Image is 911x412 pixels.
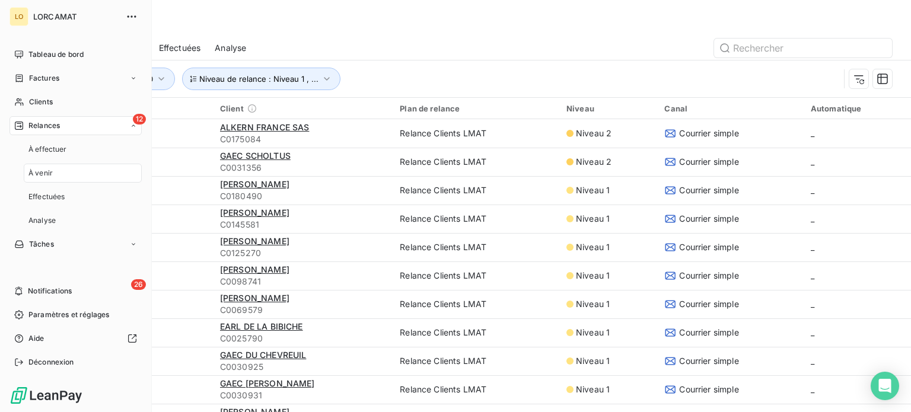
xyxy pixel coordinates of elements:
[393,205,559,233] td: Relance Clients LMAT
[29,97,53,107] span: Clients
[679,355,738,367] span: Courrier simple
[811,104,904,113] div: Automatique
[811,327,814,337] span: _
[220,321,303,331] span: EARL DE LA BIBICHE
[576,213,610,225] span: Niveau 1
[182,68,340,90] button: Niveau de relance : Niveau 1 , ...
[9,329,142,348] a: Aide
[811,213,814,223] span: _
[28,309,109,320] span: Paramètres et réglages
[220,333,386,344] span: C0025790
[811,242,814,252] span: _
[28,357,74,368] span: Déconnexion
[679,298,738,310] span: Courrier simple
[393,176,559,205] td: Relance Clients LMAT
[576,156,611,168] span: Niveau 2
[220,350,307,360] span: GAEC DU CHEVREUIL
[566,104,650,113] div: Niveau
[220,304,386,316] span: C0069579
[215,42,246,54] span: Analyse
[28,49,84,60] span: Tableau de bord
[220,378,315,388] span: GAEC [PERSON_NAME]
[220,122,310,132] span: ALKERN FRANCE SAS
[220,247,386,259] span: C0125270
[33,12,119,21] span: LORCAMAT
[393,290,559,318] td: Relance Clients LMAT
[220,276,386,288] span: C0098741
[393,375,559,404] td: Relance Clients LMAT
[9,7,28,26] div: LO
[679,384,738,395] span: Courrier simple
[679,127,738,139] span: Courrier simple
[576,184,610,196] span: Niveau 1
[679,184,738,196] span: Courrier simple
[28,333,44,344] span: Aide
[220,104,244,113] span: Client
[28,286,72,296] span: Notifications
[679,213,738,225] span: Courrier simple
[811,157,814,167] span: _
[28,215,56,226] span: Analyse
[29,73,59,84] span: Factures
[220,264,289,274] span: [PERSON_NAME]
[28,120,60,131] span: Relances
[220,236,289,246] span: [PERSON_NAME]
[811,299,814,309] span: _
[679,156,738,168] span: Courrier simple
[393,261,559,290] td: Relance Clients LMAT
[393,148,559,176] td: Relance Clients LMAT
[220,190,386,202] span: C0180490
[871,372,899,400] div: Open Intercom Messenger
[9,386,83,405] img: Logo LeanPay
[576,298,610,310] span: Niveau 1
[159,42,201,54] span: Effectuées
[576,355,610,367] span: Niveau 1
[811,384,814,394] span: _
[576,241,610,253] span: Niveau 1
[400,104,552,113] div: Plan de relance
[679,241,738,253] span: Courrier simple
[811,356,814,366] span: _
[714,39,892,58] input: Rechercher
[576,327,610,338] span: Niveau 1
[133,114,146,124] span: 12
[679,270,738,282] span: Courrier simple
[28,191,65,202] span: Effectuées
[131,279,146,290] span: 26
[28,168,53,178] span: À venir
[220,162,386,174] span: C0031356
[220,219,386,231] span: C0145581
[393,119,559,148] td: Relance Clients LMAT
[576,127,611,139] span: Niveau 2
[664,104,796,113] div: Canal
[220,179,289,189] span: [PERSON_NAME]
[393,318,559,347] td: Relance Clients LMAT
[679,327,738,338] span: Courrier simple
[576,384,610,395] span: Niveau 1
[220,151,291,161] span: GAEC SCHOLTUS
[220,293,289,303] span: [PERSON_NAME]
[220,361,386,373] span: C0030925
[29,239,54,250] span: Tâches
[393,347,559,375] td: Relance Clients LMAT
[220,133,386,145] span: C0175084
[811,270,814,280] span: _
[811,185,814,195] span: _
[811,128,814,138] span: _
[28,144,67,155] span: À effectuer
[220,389,386,401] span: C0030931
[576,270,610,282] span: Niveau 1
[199,74,318,84] span: Niveau de relance : Niveau 1 , ...
[220,207,289,218] span: [PERSON_NAME]
[393,233,559,261] td: Relance Clients LMAT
